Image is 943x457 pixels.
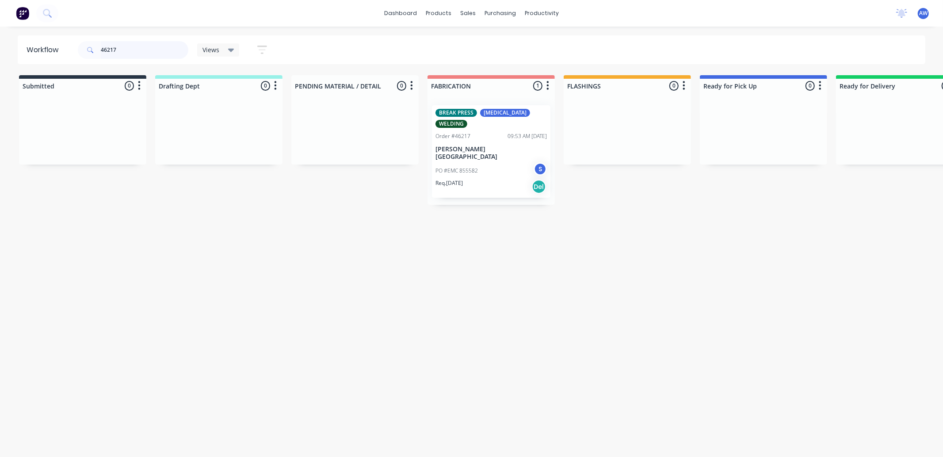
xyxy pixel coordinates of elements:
div: purchasing [480,7,520,20]
div: [MEDICAL_DATA] [480,109,530,117]
div: sales [456,7,480,20]
div: products [421,7,456,20]
a: dashboard [380,7,421,20]
div: 09:53 AM [DATE] [508,132,547,140]
div: productivity [520,7,563,20]
span: Views [202,45,219,54]
p: Req. [DATE] [435,179,463,187]
img: Factory [16,7,29,20]
p: [PERSON_NAME][GEOGRAPHIC_DATA] [435,146,547,161]
div: BREAK PRESS[MEDICAL_DATA]WELDINGOrder #4621709:53 AM [DATE][PERSON_NAME][GEOGRAPHIC_DATA]PO #EMC ... [432,105,550,198]
div: WELDING [435,120,467,128]
div: BREAK PRESS [435,109,477,117]
p: PO #EMC 855582 [435,167,478,175]
div: Del [532,180,546,194]
div: Order #46217 [435,132,470,140]
input: Search for orders... [101,41,188,59]
span: AW [919,9,928,17]
div: S [534,162,547,176]
div: Workflow [27,45,63,55]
